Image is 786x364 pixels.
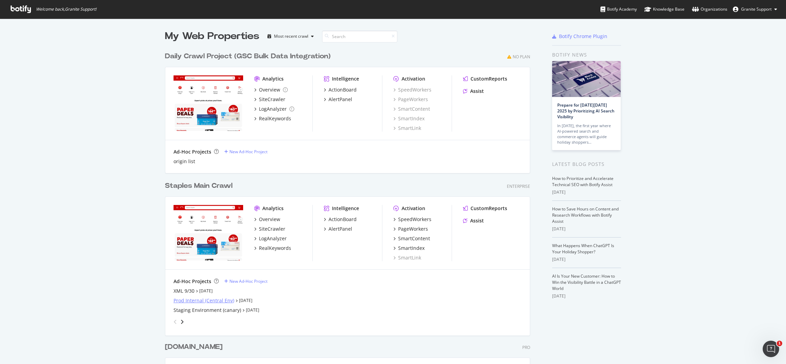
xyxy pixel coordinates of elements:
[259,115,291,122] div: RealKeywords
[470,217,484,224] div: Assist
[393,96,428,103] div: PageWorkers
[174,205,243,260] img: staples.com
[470,88,484,95] div: Assist
[552,175,614,187] a: How to Prioritize and Accelerate Technical SEO with Botify Assist
[463,217,484,224] a: Assist
[471,205,507,212] div: CustomReports
[262,75,284,82] div: Analytics
[402,75,425,82] div: Activation
[552,61,621,97] img: Prepare for Black Friday 2025 by Prioritizing AI Search Visibility
[332,205,359,212] div: Intelligence
[174,278,211,285] div: Ad-Hoc Projects
[559,33,607,40] div: Botify Chrome Plugin
[254,86,288,93] a: Overview
[165,51,333,61] a: Daily Crawl Project (GSC Bulk Data Integration)
[557,123,616,145] div: In [DATE], the first year where AI-powered search and commerce agents will guide holiday shoppers…
[174,158,195,165] a: origin list
[329,86,357,93] div: ActionBoard
[165,181,233,191] div: Staples Main Crawl
[552,51,621,59] div: Botify news
[763,341,779,357] iframe: Intercom live chat
[393,125,421,132] div: SmartLink
[777,341,782,346] span: 1
[398,226,428,232] div: PageWorkers
[322,31,397,43] input: Search
[174,288,194,294] a: XML 9/30
[463,75,507,82] a: CustomReports
[259,245,291,252] div: RealKeywords
[259,86,280,93] div: Overview
[393,235,430,242] a: SmartContent
[329,216,357,223] div: ActionBoard
[174,148,211,155] div: Ad-Hoc Projects
[552,226,621,232] div: [DATE]
[741,6,772,12] span: Granite Support
[165,342,223,352] div: [DOMAIN_NAME]
[174,297,234,304] a: Prod Internal (Central Env)
[224,278,267,284] a: New Ad-Hoc Project
[402,205,425,212] div: Activation
[239,298,252,303] a: [DATE]
[513,54,530,60] div: No Plan
[552,33,607,40] a: Botify Chrome Plugin
[224,149,267,155] a: New Ad-Hoc Project
[552,160,621,168] div: Latest Blog Posts
[229,149,267,155] div: New Ad-Hoc Project
[522,344,530,350] div: Pro
[393,115,425,122] a: SmartIndex
[174,307,241,314] a: Staging Environment (canary)
[552,256,621,263] div: [DATE]
[471,75,507,82] div: CustomReports
[254,245,291,252] a: RealKeywords
[259,96,285,103] div: SiteCrawler
[552,243,614,255] a: What Happens When ChatGPT Is Your Holiday Shopper?
[254,115,291,122] a: RealKeywords
[552,273,621,291] a: AI Is Your New Customer: How to Win the Visibility Battle in a ChatGPT World
[393,254,421,261] a: SmartLink
[727,4,783,15] button: Granite Support
[552,206,619,224] a: How to Save Hours on Content and Research Workflows with Botify Assist
[393,245,425,252] a: SmartIndex
[692,6,727,13] div: Organizations
[644,6,684,13] div: Knowledge Base
[259,216,280,223] div: Overview
[254,226,285,232] a: SiteCrawler
[324,86,357,93] a: ActionBoard
[398,245,425,252] div: SmartIndex
[393,216,431,223] a: SpeedWorkers
[552,293,621,299] div: [DATE]
[507,183,530,189] div: Enterprise
[324,226,352,232] a: AlertPanel
[393,86,431,93] a: SpeedWorkers
[165,51,331,61] div: Daily Crawl Project (GSC Bulk Data Integration)
[165,29,259,43] div: My Web Properties
[262,205,284,212] div: Analytics
[254,216,280,223] a: Overview
[324,96,352,103] a: AlertPanel
[174,75,243,131] img: staples.com
[259,235,287,242] div: LogAnalyzer
[552,189,621,195] div: [DATE]
[393,226,428,232] a: PageWorkers
[246,307,259,313] a: [DATE]
[259,226,285,232] div: SiteCrawler
[259,106,287,112] div: LogAnalyzer
[171,316,180,327] div: angle-left
[254,235,287,242] a: LogAnalyzer
[393,106,430,112] div: SmartContent
[274,34,308,38] div: Most recent crawl
[329,226,352,232] div: AlertPanel
[324,216,357,223] a: ActionBoard
[254,96,285,103] a: SiteCrawler
[229,278,267,284] div: New Ad-Hoc Project
[332,75,359,82] div: Intelligence
[199,288,213,294] a: [DATE]
[165,181,235,191] a: Staples Main Crawl
[463,88,484,95] a: Assist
